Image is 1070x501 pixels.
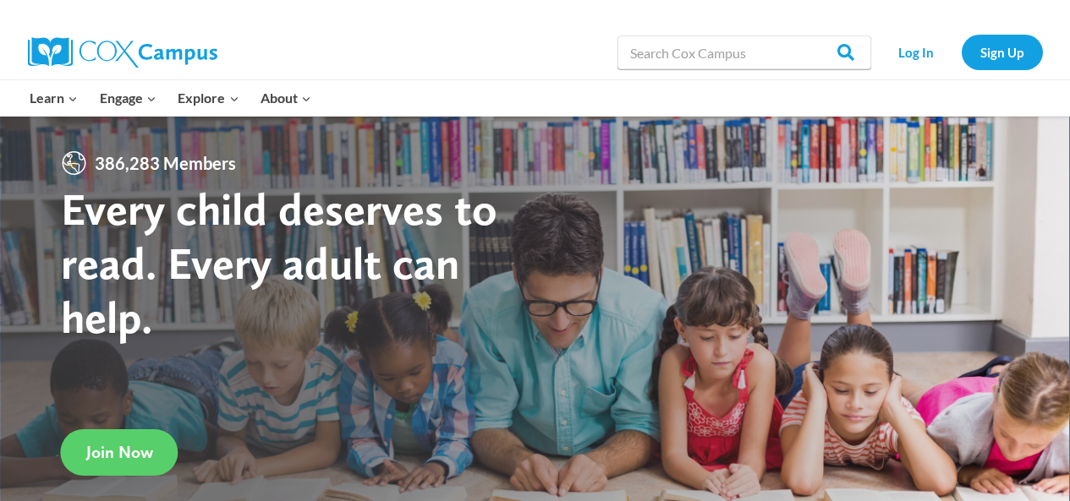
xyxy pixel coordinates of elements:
[617,35,871,69] input: Search Cox Campus
[88,150,243,177] span: 386,283 Members
[880,35,1043,69] nav: Secondary Navigation
[178,87,239,109] span: Explore
[30,87,78,109] span: Learn
[61,182,497,343] strong: Every child deserves to read. Every adult can help.
[880,35,953,69] a: Log In
[28,37,217,68] img: Cox Campus
[261,87,311,109] span: About
[962,35,1043,69] a: Sign Up
[100,87,156,109] span: Engage
[61,429,178,476] a: Join Now
[86,442,153,462] span: Join Now
[19,80,322,116] nav: Primary Navigation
